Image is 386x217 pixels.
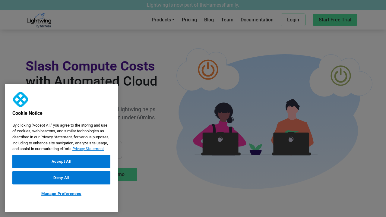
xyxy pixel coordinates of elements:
img: Company Logo [11,90,30,109]
div: Cookie banner [5,84,118,212]
h2: Cookie Notice [5,110,103,119]
button: Deny All [12,171,110,184]
div: By clicking "Accept All," you agree to the storing and use of cookies, web beacons, and similar t... [5,119,118,155]
div: Cookie Notice [5,84,118,212]
a: More information about your privacy, opens in a new tab [72,146,104,151]
button: Accept All [12,155,110,168]
button: Manage Preferences [12,187,110,200]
